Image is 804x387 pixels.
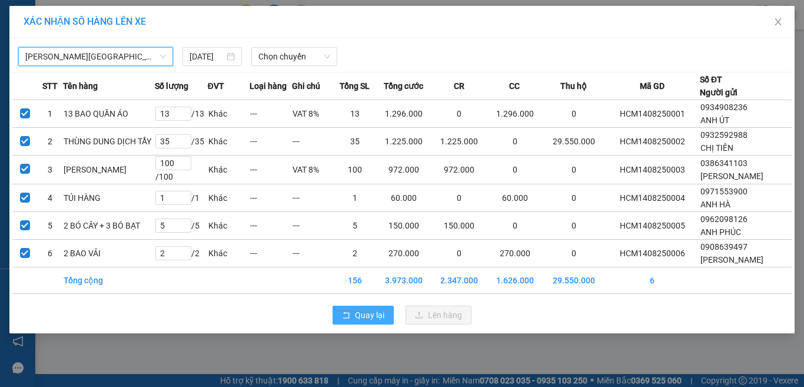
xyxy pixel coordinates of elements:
[384,80,423,92] span: Tổng cước
[543,184,605,212] td: 0
[431,240,487,267] td: 0
[605,240,700,267] td: HCM1408250006
[700,227,741,237] span: ANH PHÚC
[431,128,487,156] td: 1.225.000
[700,158,747,168] span: 0386341103
[342,311,350,320] span: rollback
[63,240,155,267] td: 2 BAO VẢI
[487,267,542,294] td: 1.626.000
[605,184,700,212] td: HCM1408250004
[376,212,431,240] td: 150.000
[250,100,291,128] td: ---
[431,212,487,240] td: 150.000
[700,102,747,112] span: 0934908236
[155,100,208,128] td: / 13
[250,156,291,184] td: ---
[208,80,224,92] span: ĐVT
[762,6,795,39] button: Close
[640,80,665,92] span: Mã GD
[406,306,471,325] button: uploadLên hàng
[63,80,98,92] span: Tên hàng
[38,128,63,156] td: 2
[334,240,376,267] td: 2
[431,267,487,294] td: 2.347.000
[376,156,431,184] td: 972.000
[487,240,542,267] td: 270.000
[24,16,146,27] span: XÁC NHẬN SỐ HÀNG LÊN XE
[543,240,605,267] td: 0
[700,255,763,264] span: [PERSON_NAME]
[376,128,431,156] td: 1.225.000
[487,100,542,128] td: 1.296.000
[509,80,520,92] span: CC
[605,100,700,128] td: HCM1408250001
[700,171,763,181] span: [PERSON_NAME]
[208,240,250,267] td: Khác
[700,115,729,125] span: ANH ÚT
[155,184,208,212] td: / 1
[487,156,542,184] td: 0
[292,240,334,267] td: ---
[543,156,605,184] td: 0
[334,212,376,240] td: 5
[487,184,542,212] td: 60.000
[155,212,208,240] td: / 5
[333,306,394,325] button: rollbackQuay lại
[155,128,208,156] td: / 35
[543,212,605,240] td: 0
[208,128,250,156] td: Khác
[376,184,431,212] td: 60.000
[292,100,334,128] td: VAT 8%
[250,184,291,212] td: ---
[700,242,747,252] span: 0908639497
[605,212,700,240] td: HCM1408250005
[292,156,334,184] td: VAT 8%
[63,156,155,184] td: [PERSON_NAME]
[63,267,155,294] td: Tổng cộng
[700,130,747,140] span: 0932592988
[250,212,291,240] td: ---
[700,73,737,99] div: Số ĐT Người gửi
[700,187,747,196] span: 0971553900
[334,128,376,156] td: 35
[543,128,605,156] td: 29.550.000
[63,184,155,212] td: TÚI HÀNG
[38,156,63,184] td: 3
[208,156,250,184] td: Khác
[340,80,370,92] span: Tổng SL
[63,100,155,128] td: 13 BAO QUẦN ÁO
[292,80,320,92] span: Ghi chú
[605,267,700,294] td: 6
[543,100,605,128] td: 0
[38,100,63,128] td: 1
[334,267,376,294] td: 156
[334,156,376,184] td: 100
[454,80,464,92] span: CR
[190,50,224,63] input: 14/08/2025
[376,267,431,294] td: 3.973.000
[38,184,63,212] td: 4
[700,143,733,153] span: CHỊ TIÊN
[258,48,331,65] span: Chọn chuyến
[334,100,376,128] td: 13
[376,100,431,128] td: 1.296.000
[155,240,208,267] td: / 2
[208,100,250,128] td: Khác
[487,212,542,240] td: 0
[605,156,700,184] td: HCM1408250003
[38,240,63,267] td: 6
[38,212,63,240] td: 5
[250,80,287,92] span: Loại hàng
[487,128,542,156] td: 0
[155,80,188,92] span: Số lượng
[25,48,166,65] span: Bình Dương - Đắk Lắk
[700,214,747,224] span: 0962098126
[292,184,334,212] td: ---
[431,100,487,128] td: 0
[605,128,700,156] td: HCM1408250002
[63,128,155,156] td: THÙNG DUNG DỊCH TẨY
[292,128,334,156] td: ---
[543,267,605,294] td: 29.550.000
[42,80,58,92] span: STT
[208,184,250,212] td: Khác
